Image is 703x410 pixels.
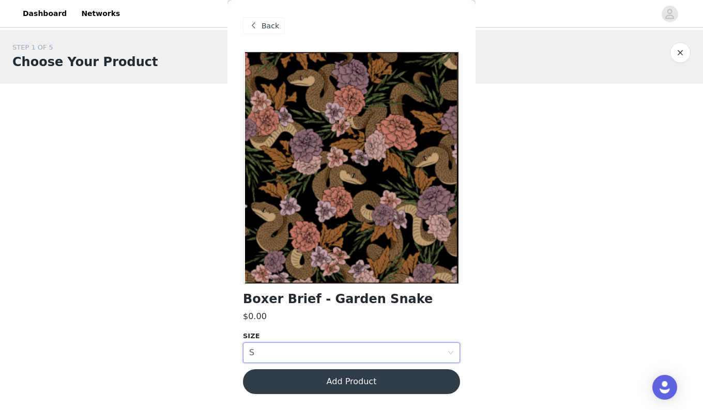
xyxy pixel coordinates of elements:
[17,2,73,25] a: Dashboard
[262,21,279,31] span: Back
[652,375,677,400] div: Open Intercom Messenger
[12,42,158,53] div: STEP 1 OF 5
[243,310,267,323] h3: $0.00
[249,343,254,362] div: S
[665,6,675,22] div: avatar
[75,2,126,25] a: Networks
[243,331,460,341] div: SIZE
[243,292,433,306] h1: Boxer Brief - Garden Snake
[243,369,460,394] button: Add Product
[12,53,158,71] h1: Choose Your Product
